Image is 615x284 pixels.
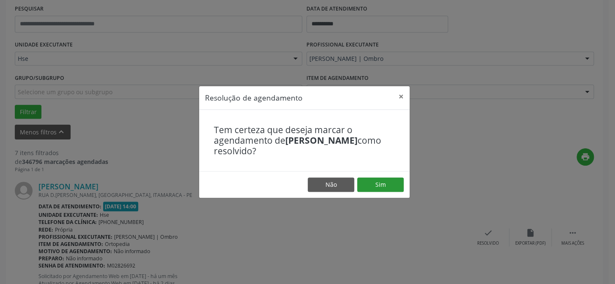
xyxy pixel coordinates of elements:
[205,92,303,103] h5: Resolução de agendamento
[393,86,410,107] button: Close
[285,134,358,146] b: [PERSON_NAME]
[357,177,404,192] button: Sim
[308,177,354,192] button: Não
[214,125,395,157] h4: Tem certeza que deseja marcar o agendamento de como resolvido?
